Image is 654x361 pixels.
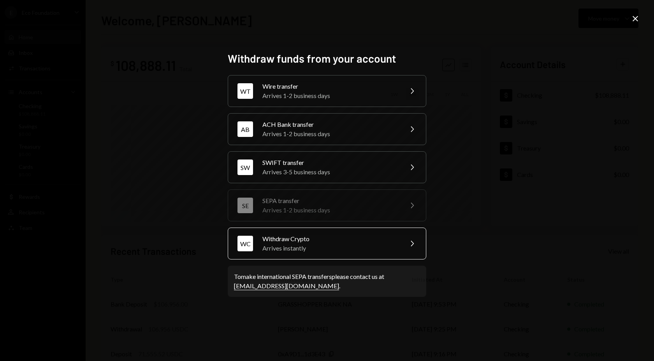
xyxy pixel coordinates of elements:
div: Withdraw Crypto [262,234,398,244]
button: SESEPA transferArrives 1-2 business days [228,189,426,221]
a: [EMAIL_ADDRESS][DOMAIN_NAME] [234,282,339,290]
button: WTWire transferArrives 1-2 business days [228,75,426,107]
div: SW [237,159,253,175]
button: WCWithdraw CryptoArrives instantly [228,228,426,259]
div: Arrives instantly [262,244,398,253]
div: SWIFT transfer [262,158,398,167]
div: Arrives 1-2 business days [262,129,398,138]
div: SE [237,198,253,213]
div: ACH Bank transfer [262,120,398,129]
button: ABACH Bank transferArrives 1-2 business days [228,113,426,145]
div: Arrives 3-5 business days [262,167,398,177]
button: SWSWIFT transferArrives 3-5 business days [228,151,426,183]
div: Wire transfer [262,82,398,91]
h2: Withdraw funds from your account [228,51,426,66]
div: WC [237,236,253,251]
div: AB [237,121,253,137]
div: SEPA transfer [262,196,398,205]
div: Arrives 1-2 business days [262,91,398,100]
div: To make international SEPA transfers please contact us at . [234,272,420,291]
div: WT [237,83,253,99]
div: Arrives 1-2 business days [262,205,398,215]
